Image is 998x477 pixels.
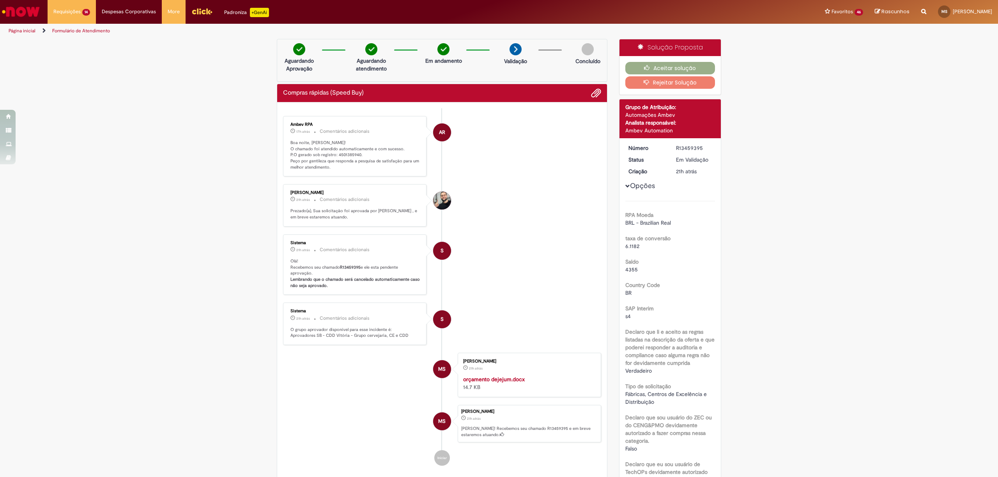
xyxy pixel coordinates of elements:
[625,219,671,226] span: BRL - Brazilian Real
[433,310,451,328] div: System
[463,376,525,383] a: orçamento dejejum.docx
[280,57,318,72] p: Aguardando Aprovação
[625,282,660,289] b: Country Code
[82,9,90,16] span: 14
[461,409,597,414] div: [PERSON_NAME]
[625,289,632,296] span: BR
[463,359,593,364] div: [PERSON_NAME]
[441,241,444,260] span: S
[283,90,364,97] h2: Compras rápidas (Speed Buy) Histórico de tíquete
[832,8,853,16] span: Favoritos
[340,264,361,270] b: R13459395
[461,426,597,438] p: [PERSON_NAME]! Recebemos seu chamado R13459395 e em breve estaremos atuando.
[625,391,708,405] span: Fábricas, Centros de Excelência e Distribuição
[463,375,593,391] div: 14.7 KB
[625,328,715,366] b: Declaro que li e aceito as regras listadas na descrição da oferta e que poderei responder a audit...
[250,8,269,17] p: +GenAi
[625,119,715,127] div: Analista responsável:
[625,235,671,242] b: taxa de conversão
[625,266,638,273] span: 4355
[1,4,41,19] img: ServiceNow
[881,8,910,15] span: Rascunhos
[433,123,451,141] div: Ambev RPA
[320,315,370,322] small: Comentários adicionais
[425,57,462,65] p: Em andamento
[469,366,483,371] time: 28/08/2025 17:02:48
[855,9,863,16] span: 46
[296,197,310,202] time: 28/08/2025 17:07:31
[941,9,947,14] span: MS
[290,190,420,195] div: [PERSON_NAME]
[438,412,446,431] span: MS
[582,43,594,55] img: img-circle-grey.png
[625,258,639,265] b: Saldo
[320,246,370,253] small: Comentários adicionais
[290,276,421,289] b: Lembrando que o chamado será cancelado automaticamente caso não seja aprovado.
[625,445,637,452] span: Falso
[676,168,697,175] span: 21h atrás
[875,8,910,16] a: Rascunhos
[625,62,715,74] button: Aceitar solução
[676,144,712,152] div: R13459395
[290,122,420,127] div: Ambev RPA
[439,123,445,142] span: AR
[320,128,370,135] small: Comentários adicionais
[290,208,420,220] p: Prezado(a), Sua solicitação foi aprovada por [PERSON_NAME] , e em breve estaremos atuando.
[676,156,712,164] div: Em Validação
[433,412,451,430] div: Maxuel de Oliveira Silva
[953,8,992,15] span: [PERSON_NAME]
[510,43,522,55] img: arrow-next.png
[623,156,671,164] dt: Status
[296,316,310,321] time: 28/08/2025 17:03:00
[168,8,180,16] span: More
[433,360,451,378] div: Maxuel de Oliveira Silva
[296,248,310,252] time: 28/08/2025 17:03:04
[676,167,712,175] div: 28/08/2025 17:02:52
[296,316,310,321] span: 21h atrás
[290,327,420,339] p: O grupo aprovador disponível para esse incidente é: Aprovadores SB - CDD Vitória - Grupo cervejar...
[625,127,715,134] div: Ambev Automation
[9,28,35,34] a: Página inicial
[352,57,390,72] p: Aguardando atendimento
[283,405,601,442] li: Maxuel de Oliveira Silva
[591,88,601,98] button: Adicionar anexos
[433,192,451,209] div: Rodrigo Ferrante De Oliveira Pereira
[625,414,712,444] b: Declaro que sou usuário do ZEC ou do CENG&PMO devidamente autorizado a fazer compras nessa catego...
[224,8,269,17] div: Padroniza
[320,196,370,203] small: Comentários adicionais
[296,248,310,252] span: 21h atrás
[625,313,631,320] span: s4
[625,103,715,111] div: Grupo de Atribuição:
[623,144,671,152] dt: Número
[53,8,81,16] span: Requisições
[296,129,310,134] time: 28/08/2025 21:07:53
[365,43,377,55] img: check-circle-green.png
[296,197,310,202] span: 21h atrás
[290,309,420,313] div: Sistema
[441,310,444,329] span: S
[619,39,721,56] div: Solução Proposta
[625,367,652,374] span: Verdadeiro
[625,111,715,119] div: Automações Ambev
[625,76,715,89] button: Rejeitar Solução
[625,305,654,312] b: SAP Interim
[296,129,310,134] span: 17h atrás
[504,57,527,65] p: Validação
[437,43,449,55] img: check-circle-green.png
[467,416,481,421] time: 28/08/2025 17:02:52
[575,57,600,65] p: Concluído
[290,241,420,245] div: Sistema
[191,5,212,17] img: click_logo_yellow_360x200.png
[625,243,639,250] span: 6.1182
[293,43,305,55] img: check-circle-green.png
[438,360,446,378] span: MS
[467,416,481,421] span: 21h atrás
[290,140,420,171] p: Boa noite, [PERSON_NAME]! O chamado foi atendido automaticamente e com sucesso. P.O gerado sob re...
[283,108,601,473] ul: Histórico de tíquete
[6,24,660,38] ul: Trilhas de página
[625,383,671,390] b: Tipo de solicitação
[625,211,653,218] b: RPA Moeda
[102,8,156,16] span: Despesas Corporativas
[433,242,451,260] div: System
